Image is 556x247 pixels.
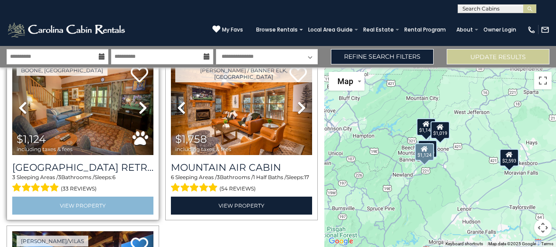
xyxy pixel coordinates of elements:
span: 17 [304,174,309,180]
a: Open this area in Google Maps (opens a new window) [327,236,355,247]
span: including taxes & fees [175,146,231,152]
a: Local Area Guide [304,24,357,36]
span: including taxes & fees [17,146,73,152]
span: 6 [112,174,115,180]
span: $1,124 [17,133,46,145]
div: $1,758 [418,140,437,158]
img: Google [327,236,355,247]
a: Mountain Air Cabin [171,162,312,173]
div: Sleeping Areas / Bathrooms / Sleeps: [12,173,153,194]
img: thumbnail_163268585.jpeg [12,60,153,155]
a: Add to favorites [131,66,148,85]
span: (54 reviews) [219,183,256,194]
span: Map [337,77,353,86]
div: $2,593 [500,149,519,166]
span: Map data ©2025 Google [488,241,536,246]
button: Map camera controls [534,219,552,236]
span: 3 [58,174,61,180]
a: View Property [171,197,312,215]
a: Real Estate [359,24,398,36]
div: $1,019 [431,121,450,139]
span: 3 [12,174,15,180]
a: Terms (opens in new tab) [541,241,553,246]
img: thumbnail_163279679.jpeg [171,60,312,155]
button: Toggle fullscreen view [534,72,552,89]
a: View Property [12,197,153,215]
button: Change map style [329,72,365,91]
div: Sleeping Areas / Bathrooms / Sleeps: [171,173,312,194]
button: Keyboard shortcuts [445,241,483,247]
a: Browse Rentals [252,24,302,36]
a: [GEOGRAPHIC_DATA] Retreat [12,162,153,173]
a: My Favs [212,25,243,34]
img: phone-regular-white.png [527,25,536,34]
a: [PERSON_NAME] / Banner Elk, [GEOGRAPHIC_DATA] [175,65,312,82]
span: (33 reviews) [61,183,97,194]
div: $1,142 [417,118,436,136]
div: $1,124 [415,143,434,161]
span: 1 Half Baths / [253,174,286,180]
span: 3 [217,174,220,180]
button: Update Results [447,49,549,64]
span: 6 [171,174,174,180]
a: Rental Program [400,24,450,36]
img: White-1-2.png [7,21,128,39]
a: Owner Login [479,24,521,36]
img: mail-regular-white.png [541,25,549,34]
h3: Boulder Falls Retreat [12,162,153,173]
a: [PERSON_NAME]/Vilas [17,236,88,247]
a: Refine Search Filters [331,49,434,64]
span: My Favs [222,26,243,34]
a: About [452,24,477,36]
span: $1,758 [175,133,207,145]
a: Boone, [GEOGRAPHIC_DATA] [17,65,108,76]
